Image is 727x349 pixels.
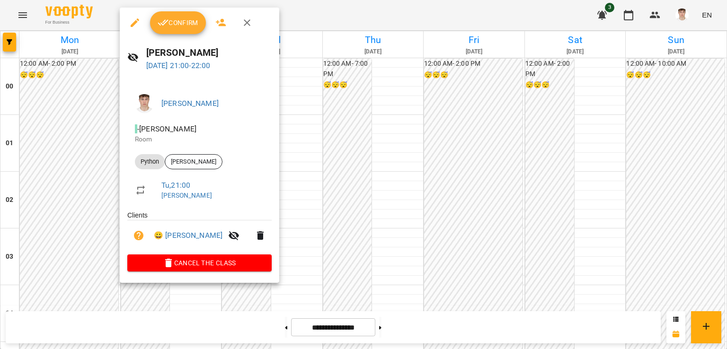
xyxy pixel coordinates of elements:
a: Tu , 21:00 [161,181,190,190]
span: Cancel the class [135,257,264,269]
span: Python [135,157,165,166]
button: Unpaid. Bill the attendance? [127,224,150,247]
a: [DATE] 21:00-22:00 [146,61,211,70]
div: [PERSON_NAME] [165,154,222,169]
img: 8fe045a9c59afd95b04cf3756caf59e6.jpg [135,94,154,113]
a: [PERSON_NAME] [161,192,212,199]
button: Confirm [150,11,206,34]
span: - [PERSON_NAME] [135,124,198,133]
button: Cancel the class [127,254,272,271]
p: Room [135,135,264,144]
span: Confirm [158,17,198,28]
span: [PERSON_NAME] [165,157,222,166]
a: [PERSON_NAME] [161,99,219,108]
ul: Clients [127,210,272,254]
a: 😀 [PERSON_NAME] [154,230,222,241]
h6: [PERSON_NAME] [146,45,272,60]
